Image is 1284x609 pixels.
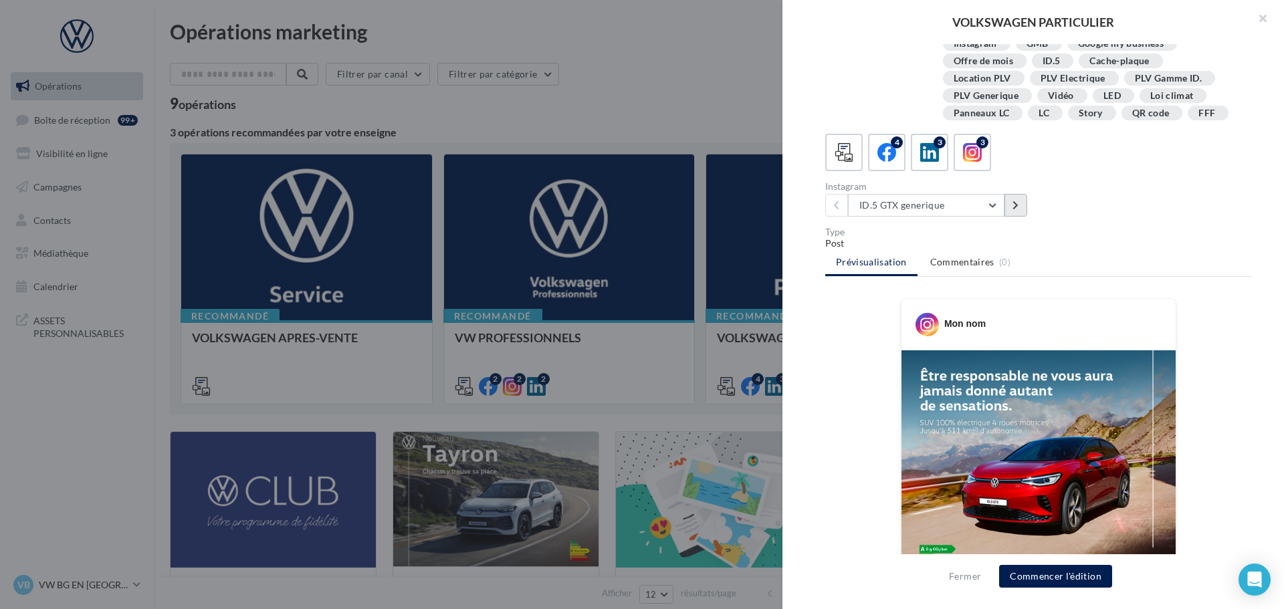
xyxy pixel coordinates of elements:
[825,182,1033,191] div: Instagram
[944,568,986,584] button: Fermer
[1041,74,1105,84] div: PLV Electrique
[1135,74,1202,84] div: PLV Gamme ID.
[1027,39,1049,49] div: GMB
[1089,56,1149,66] div: Cache-plaque
[999,257,1010,267] span: (0)
[891,136,903,148] div: 4
[999,565,1112,588] button: Commencer l'édition
[1132,108,1169,118] div: QR code
[1150,91,1194,101] div: Loi climat
[1039,108,1049,118] div: LC
[954,74,1011,84] div: Location PLV
[1078,39,1164,49] div: Google my business
[1043,56,1060,66] div: ID.5
[1198,108,1215,118] div: FFF
[944,317,986,330] div: Mon nom
[930,255,994,269] span: Commentaires
[848,194,1004,217] button: ID.5 GTX generique
[1048,91,1074,101] div: Vidéo
[954,39,997,49] div: Instagram
[954,108,1010,118] div: Panneaux LC
[954,91,1019,101] div: PLV Generique
[954,56,1014,66] div: Offre de mois
[825,237,1252,250] div: Post
[1103,91,1121,101] div: LED
[976,136,988,148] div: 3
[804,16,1263,28] div: VOLKSWAGEN PARTICULIER
[825,227,1252,237] div: Type
[934,136,946,148] div: 3
[1239,564,1271,596] div: Open Intercom Messenger
[1079,108,1103,118] div: Story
